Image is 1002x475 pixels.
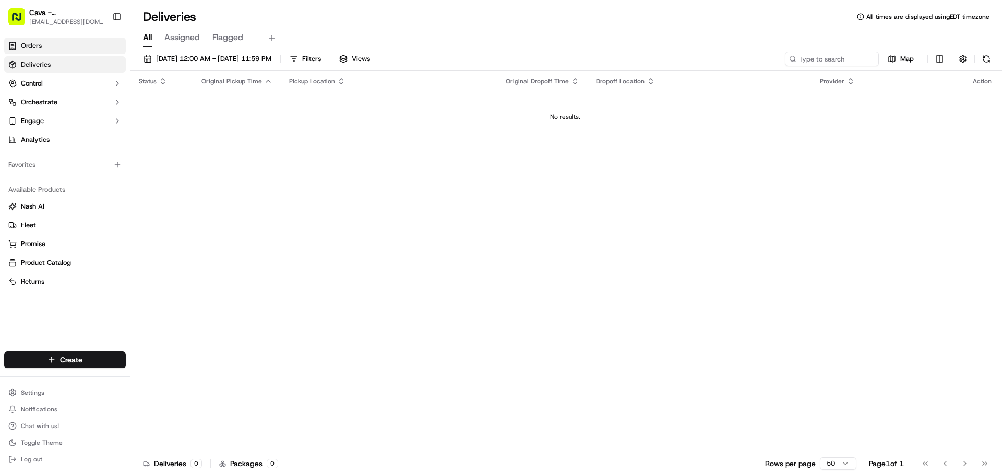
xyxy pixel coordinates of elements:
span: Flagged [212,31,243,44]
a: Returns [8,277,122,286]
button: Engage [4,113,126,129]
button: Log out [4,452,126,467]
span: [DATE] [92,190,114,198]
button: Create [4,351,126,368]
button: Product Catalog [4,254,126,271]
a: 💻API Documentation [84,229,172,248]
button: Promise [4,236,126,252]
img: 5e9a9d7314ff4150bce227a61376b483.jpg [22,100,41,118]
button: Nash AI [4,198,126,215]
button: Cava - [PERSON_NAME][GEOGRAPHIC_DATA][EMAIL_ADDRESS][DOMAIN_NAME] [4,4,108,29]
span: [DATE] [92,162,114,170]
button: Start new chat [177,103,190,115]
span: All [143,31,152,44]
span: Assigned [164,31,200,44]
input: Type to search [785,52,879,66]
span: Orders [21,41,42,51]
button: Fleet [4,217,126,234]
span: Analytics [21,135,50,144]
span: Returns [21,277,44,286]
span: Deliveries [21,60,51,69]
div: Action [973,77,992,86]
img: Nash [10,10,31,31]
a: Nash AI [8,202,122,211]
span: Nash AI [21,202,44,211]
div: No results. [135,113,996,121]
span: Toggle Theme [21,439,63,447]
span: Notifications [21,405,57,413]
span: Promise [21,239,45,249]
span: API Documentation [99,233,168,243]
span: Settings [21,388,44,397]
button: Refresh [979,52,994,66]
button: Notifications [4,402,126,417]
div: Deliveries [143,458,202,469]
a: 📗Knowledge Base [6,229,84,248]
img: 1736555255976-a54dd68f-1ca7-489b-9aae-adbdc363a1c4 [21,190,29,199]
span: [PERSON_NAME] [32,190,85,198]
span: • [87,162,90,170]
button: Orchestrate [4,94,126,111]
span: Views [352,54,370,64]
span: Product Catalog [21,258,71,267]
span: Engage [21,116,44,126]
div: Packages [219,458,278,469]
img: 1736555255976-a54dd68f-1ca7-489b-9aae-adbdc363a1c4 [10,100,29,118]
div: 💻 [88,234,97,242]
div: 0 [190,459,202,468]
button: Returns [4,273,126,290]
div: 📗 [10,234,19,242]
a: Orders [4,38,126,54]
input: Got a question? Start typing here... [27,67,188,78]
div: Past conversations [10,136,70,144]
button: Cava - [PERSON_NAME][GEOGRAPHIC_DATA] [29,7,104,18]
div: 0 [267,459,278,468]
button: See all [162,133,190,146]
span: Status [139,77,157,86]
button: [EMAIL_ADDRESS][DOMAIN_NAME] [29,18,104,26]
span: Log out [21,455,42,464]
span: [DATE] 12:00 AM - [DATE] 11:59 PM [156,54,271,64]
span: Provider [820,77,844,86]
span: Map [900,54,914,64]
span: Dropoff Location [596,77,645,86]
span: Fleet [21,221,36,230]
button: Views [335,52,375,66]
button: Map [883,52,918,66]
button: Settings [4,385,126,400]
div: We're available if you need us! [47,110,144,118]
button: [DATE] 12:00 AM - [DATE] 11:59 PM [139,52,276,66]
div: Page 1 of 1 [869,458,904,469]
a: Powered byPylon [74,258,126,266]
a: Deliveries [4,56,126,73]
div: Favorites [4,156,126,173]
span: Filters [302,54,321,64]
a: Promise [8,239,122,249]
span: Original Pickup Time [201,77,262,86]
a: Product Catalog [8,258,122,267]
span: Chat with us! [21,422,59,430]
button: Control [4,75,126,92]
div: Start new chat [47,100,171,110]
span: Control [21,79,43,88]
button: Chat with us! [4,419,126,433]
span: Pickup Location [289,77,335,86]
img: Liam S. [10,180,27,197]
h1: Deliveries [143,8,196,25]
span: Pylon [104,259,126,266]
p: Welcome 👋 [10,42,190,58]
span: All times are displayed using EDT timezone [866,13,989,21]
span: • [87,190,90,198]
button: Filters [285,52,326,66]
img: 1736555255976-a54dd68f-1ca7-489b-9aae-adbdc363a1c4 [21,162,29,170]
span: Orchestrate [21,98,57,107]
button: Toggle Theme [4,435,126,450]
div: Available Products [4,181,126,198]
span: Create [60,355,82,365]
a: Analytics [4,131,126,148]
p: Rows per page [765,458,816,469]
span: [PERSON_NAME] [32,162,85,170]
span: Original Dropoff Time [506,77,569,86]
